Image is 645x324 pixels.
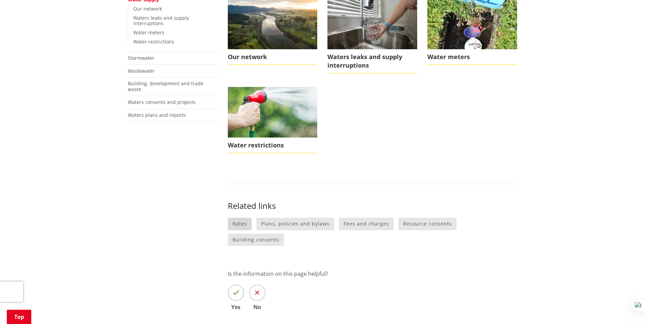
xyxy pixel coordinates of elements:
span: Waters leaks and supply interruptions [327,49,417,73]
a: Waters consents and projects [128,99,196,105]
a: Wastewater [128,68,155,74]
a: Water meters [133,29,164,36]
a: Water restrictions [133,38,174,45]
a: Water restrictions [228,87,318,153]
span: Water meters [427,49,517,65]
a: Stormwater [128,55,154,61]
a: Top [7,310,31,324]
span: No [249,304,266,310]
a: Our network [133,5,162,12]
span: Our network [228,49,318,65]
a: Rates [228,218,252,230]
p: Is the information on this page helpful? [228,270,517,278]
a: Waters leaks and supply interruptions [133,15,189,27]
h3: Related links [228,201,517,211]
a: Resource consents [398,218,457,230]
a: Fees and charges [339,218,394,230]
a: Building, development and trade waste [128,80,203,92]
a: Waters plans and reports [128,112,186,118]
img: water restriction [228,87,318,137]
iframe: Messenger Launcher [614,295,638,320]
span: Water restrictions [228,138,318,153]
a: Plans, policies and bylaws [256,218,334,230]
span: Yes [228,304,244,310]
a: Building consents [228,234,284,246]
